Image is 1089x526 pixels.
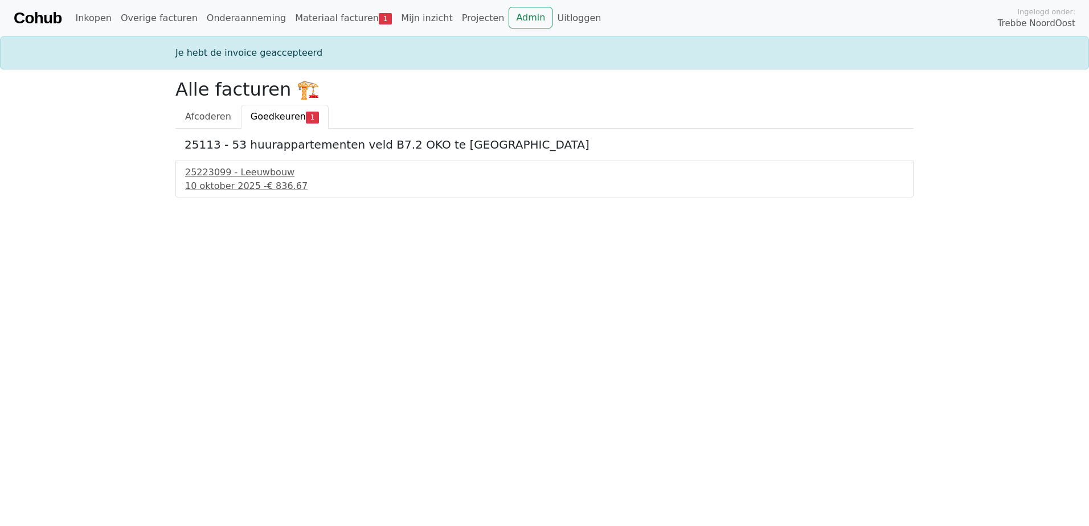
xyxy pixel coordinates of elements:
span: € 836.67 [267,180,308,191]
a: Materiaal facturen1 [290,7,396,30]
a: Overige facturen [116,7,202,30]
span: 1 [306,112,319,123]
h2: Alle facturen 🏗️ [175,79,914,100]
a: Projecten [457,7,509,30]
span: Ingelogd onder: [1017,6,1075,17]
a: Admin [509,7,552,28]
a: 25223099 - Leeuwbouw10 oktober 2025 -€ 836.67 [185,166,904,193]
div: 25223099 - Leeuwbouw [185,166,904,179]
a: Uitloggen [552,7,605,30]
span: 1 [379,13,392,24]
div: Je hebt de invoice geaccepteerd [169,46,920,60]
a: Cohub [14,5,62,32]
span: Afcoderen [185,111,231,122]
span: Goedkeuren [251,111,306,122]
a: Goedkeuren1 [241,105,329,129]
a: Onderaanneming [202,7,290,30]
a: Mijn inzicht [396,7,457,30]
a: Afcoderen [175,105,241,129]
h5: 25113 - 53 huurappartementen veld B7.2 OKO te [GEOGRAPHIC_DATA] [185,138,904,151]
div: 10 oktober 2025 - [185,179,904,193]
span: Trebbe NoordOost [998,17,1075,30]
a: Inkopen [71,7,116,30]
